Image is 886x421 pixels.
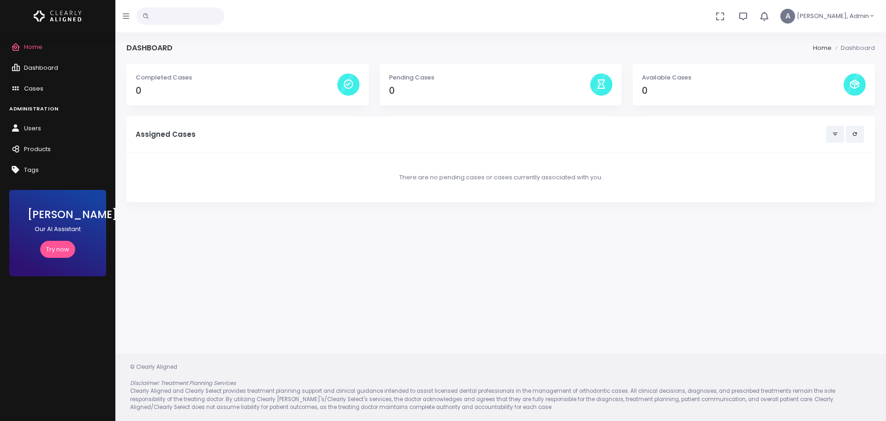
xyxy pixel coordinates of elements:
[642,73,844,82] p: Available Cases
[24,84,43,93] span: Cases
[24,63,58,72] span: Dashboard
[389,73,591,82] p: Pending Cases
[24,165,39,174] span: Tags
[24,145,51,153] span: Products
[24,124,41,133] span: Users
[832,43,875,53] li: Dashboard
[34,6,82,26] img: Logo Horizontal
[40,241,75,258] a: Try now
[121,363,880,412] div: © Clearly Aligned Clearly Aligned and Clearly Select provides treatment planning support and clin...
[28,225,88,234] p: Our AI Assistant
[28,208,88,221] h3: [PERSON_NAME]
[389,85,591,96] h4: 0
[126,43,173,52] h4: Dashboard
[136,162,866,193] div: There are no pending cases or cases currently associated with you.
[136,85,337,96] h4: 0
[24,43,42,51] span: Home
[813,43,832,53] li: Home
[642,85,844,96] h4: 0
[797,12,869,21] span: [PERSON_NAME], Admin
[130,379,236,387] em: Disclaimer: Treatment Planning Services
[780,9,795,24] span: A
[136,130,826,139] h5: Assigned Cases
[136,73,337,82] p: Completed Cases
